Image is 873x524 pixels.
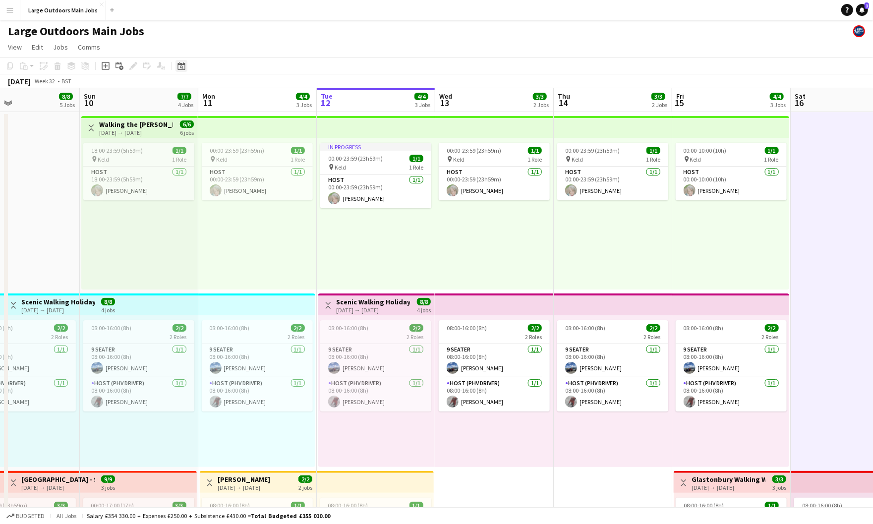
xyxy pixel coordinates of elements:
[51,333,68,341] span: 2 Roles
[21,297,95,306] h3: Scenic Walking Holiday - Exploring the Giant's Causeway
[101,305,115,314] div: 4 jobs
[87,512,330,520] div: Salary £354 330.00 + Expenses £250.00 + Subsistence £430.00 =
[439,320,550,411] div: 08:00-16:00 (8h)2/22 Roles9 Seater1/108:00-16:00 (8h)[PERSON_NAME]Host (PHV Driver)1/108:00-16:00...
[296,93,310,100] span: 4/4
[533,93,547,100] span: 3/3
[675,97,684,109] span: 15
[320,143,431,208] app-job-card: In progress00:00-23:59 (23h59m)1/1 Keld1 RoleHost1/100:00-23:59 (23h59m)[PERSON_NAME]
[83,143,194,200] app-job-card: 18:00-23:59 (5h59m)1/1 Keld1 RoleHost1/118:00-23:59 (5h59m)[PERSON_NAME]
[98,156,109,163] span: Keld
[251,512,330,520] span: Total Budgeted £355 010.00
[298,475,312,483] span: 2/2
[415,101,430,109] div: 3 Jobs
[202,167,313,200] app-card-role: Host1/100:00-23:59 (23h59m)[PERSON_NAME]
[91,324,131,332] span: 08:00-16:00 (8h)
[21,484,95,491] div: [DATE] → [DATE]
[676,167,787,200] app-card-role: Host1/100:00-10:00 (10h)[PERSON_NAME]
[764,156,779,163] span: 1 Role
[409,164,423,171] span: 1 Role
[556,97,570,109] span: 14
[173,324,186,332] span: 2/2
[78,43,100,52] span: Comms
[439,167,550,200] app-card-role: Host1/100:00-23:59 (23h59m)[PERSON_NAME]
[202,378,313,411] app-card-role: Host (PHV Driver)1/108:00-16:00 (8h)[PERSON_NAME]
[865,2,869,9] span: 1
[651,93,665,100] span: 3/3
[528,324,542,332] span: 2/2
[296,101,312,109] div: 3 Jobs
[528,147,542,154] span: 1/1
[83,344,194,378] app-card-role: 9 Seater1/108:00-16:00 (8h)[PERSON_NAME]
[320,344,431,378] app-card-role: 9 Seater1/108:00-16:00 (8h)[PERSON_NAME]
[438,97,452,109] span: 13
[202,344,313,378] app-card-role: 9 Seater1/108:00-16:00 (8h)[PERSON_NAME]
[202,143,313,200] app-job-card: 00:00-23:59 (23h59m)1/1 Keld1 RoleHost1/100:00-23:59 (23h59m)[PERSON_NAME]
[565,147,620,154] span: 00:00-23:59 (23h59m)
[690,156,701,163] span: Keld
[54,502,68,509] span: 3/3
[328,155,383,162] span: 00:00-23:59 (23h59m)
[83,320,194,411] app-job-card: 08:00-16:00 (8h)2/22 Roles9 Seater1/108:00-16:00 (8h)[PERSON_NAME]Host (PHV Driver)1/108:00-16:00...
[676,378,787,411] app-card-role: Host (PHV Driver)1/108:00-16:00 (8h)[PERSON_NAME]
[652,101,667,109] div: 2 Jobs
[5,511,46,522] button: Budgeted
[291,502,305,509] span: 1/1
[21,475,95,484] h3: [GEOGRAPHIC_DATA] - Striding Edge & Sharp Edge / Scafell Pike Challenge Weekend / Wild Swim - [GE...
[557,167,668,200] app-card-role: Host1/100:00-23:59 (23h59m)[PERSON_NAME]
[684,324,724,332] span: 08:00-16:00 (8h)
[178,101,193,109] div: 4 Jobs
[291,324,305,332] span: 2/2
[202,320,313,411] app-job-card: 08:00-16:00 (8h)2/22 Roles9 Seater1/108:00-16:00 (8h)[PERSON_NAME]Host (PHV Driver)1/108:00-16:00...
[54,324,68,332] span: 2/2
[218,484,270,491] div: [DATE] → [DATE]
[210,147,264,154] span: 00:00-23:59 (23h59m)
[83,167,194,200] app-card-role: Host1/118:00-23:59 (5h59m)[PERSON_NAME]
[414,93,428,100] span: 4/4
[409,155,423,162] span: 1/1
[101,475,115,483] span: 9/9
[8,76,31,86] div: [DATE]
[795,92,806,101] span: Sat
[409,502,423,509] span: 1/1
[856,4,868,16] a: 1
[643,333,660,341] span: 2 Roles
[793,97,806,109] span: 16
[770,93,784,100] span: 4/4
[328,324,368,332] span: 08:00-16:00 (8h)
[684,147,727,154] span: 00:00-10:00 (10h)
[218,475,270,484] h3: [PERSON_NAME]
[33,77,58,85] span: Week 32
[59,101,75,109] div: 5 Jobs
[439,143,550,200] div: 00:00-23:59 (23h59m)1/1 Keld1 RoleHost1/100:00-23:59 (23h59m)[PERSON_NAME]
[216,156,228,163] span: Keld
[453,156,465,163] span: Keld
[765,147,779,154] span: 1/1
[676,320,787,411] app-job-card: 08:00-16:00 (8h)2/22 Roles9 Seater1/108:00-16:00 (8h)[PERSON_NAME]Host (PHV Driver)1/108:00-16:00...
[32,43,43,52] span: Edit
[16,513,45,520] span: Budgeted
[762,333,779,341] span: 2 Roles
[91,147,143,154] span: 18:00-23:59 (5h59m)
[53,43,68,52] span: Jobs
[565,324,605,332] span: 08:00-16:00 (8h)
[99,120,173,129] h3: Walking the [PERSON_NAME] Way - [GEOGRAPHIC_DATA]
[99,129,173,136] div: [DATE] → [DATE]
[82,97,96,109] span: 10
[8,43,22,52] span: View
[533,101,549,109] div: 2 Jobs
[172,156,186,163] span: 1 Role
[320,143,431,151] div: In progress
[91,502,134,509] span: 00:00-17:00 (17h)
[336,306,410,314] div: [DATE] → [DATE]
[772,483,786,491] div: 3 jobs
[291,156,305,163] span: 1 Role
[439,92,452,101] span: Wed
[557,378,668,411] app-card-role: Host (PHV Driver)1/108:00-16:00 (8h)[PERSON_NAME]
[409,324,423,332] span: 2/2
[527,156,542,163] span: 1 Role
[201,97,215,109] span: 11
